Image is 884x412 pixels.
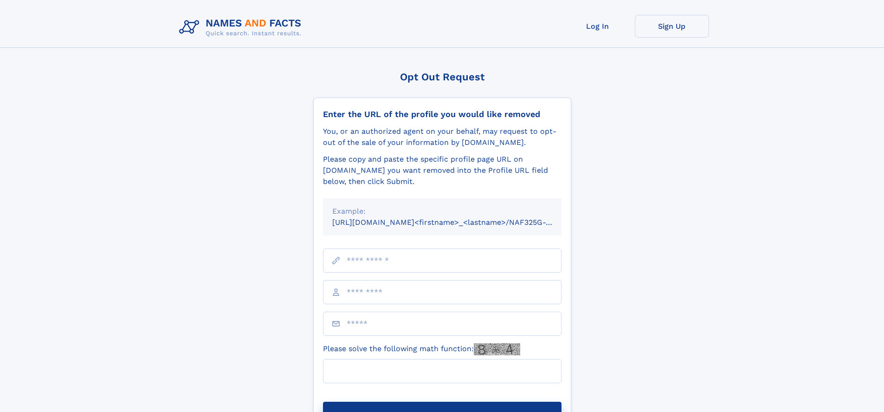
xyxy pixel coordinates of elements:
[323,126,561,148] div: You, or an authorized agent on your behalf, may request to opt-out of the sale of your informatio...
[323,343,520,355] label: Please solve the following math function:
[635,15,709,38] a: Sign Up
[323,109,561,119] div: Enter the URL of the profile you would like removed
[332,218,579,227] small: [URL][DOMAIN_NAME]<firstname>_<lastname>/NAF325G-xxxxxxxx
[332,206,552,217] div: Example:
[175,15,309,40] img: Logo Names and Facts
[323,154,561,187] div: Please copy and paste the specific profile page URL on [DOMAIN_NAME] you want removed into the Pr...
[313,71,571,83] div: Opt Out Request
[561,15,635,38] a: Log In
